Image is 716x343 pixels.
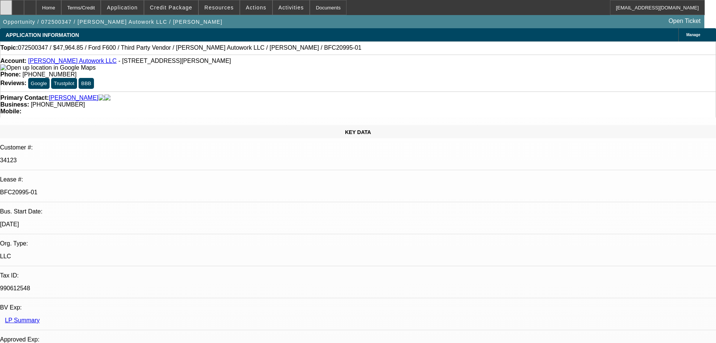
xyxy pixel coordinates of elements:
[107,5,138,11] span: Application
[0,64,95,71] a: View Google Maps
[101,0,143,15] button: Application
[0,64,95,71] img: Open up location in Google Maps
[144,0,198,15] button: Credit Package
[28,78,50,89] button: Google
[0,80,26,86] strong: Reviews:
[0,71,21,78] strong: Phone:
[204,5,234,11] span: Resources
[0,58,26,64] strong: Account:
[0,44,18,51] strong: Topic:
[240,0,272,15] button: Actions
[3,19,223,25] span: Opportunity / 072500347 / [PERSON_NAME] Autowork LLC / [PERSON_NAME]
[686,33,700,37] span: Manage
[0,95,49,101] strong: Primary Contact:
[345,129,371,135] span: KEY DATA
[6,32,79,38] span: APPLICATION INFORMATION
[246,5,266,11] span: Actions
[0,108,21,114] strong: Mobile:
[666,15,704,27] a: Open Ticket
[279,5,304,11] span: Activities
[98,95,104,101] img: facebook-icon.png
[199,0,239,15] button: Resources
[23,71,77,78] span: [PHONE_NUMBER]
[51,78,77,89] button: Trustpilot
[104,95,111,101] img: linkedin-icon.png
[118,58,231,64] span: - [STREET_ADDRESS][PERSON_NAME]
[79,78,94,89] button: BBB
[150,5,192,11] span: Credit Package
[49,95,98,101] a: [PERSON_NAME]
[0,101,29,108] strong: Business:
[31,101,85,108] span: [PHONE_NUMBER]
[5,317,39,323] a: LP Summary
[18,44,362,51] span: 072500347 / $47,964.85 / Ford F600 / Third Party Vendor / [PERSON_NAME] Autowork LLC / [PERSON_NA...
[28,58,117,64] a: [PERSON_NAME] Autowork LLC
[273,0,310,15] button: Activities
